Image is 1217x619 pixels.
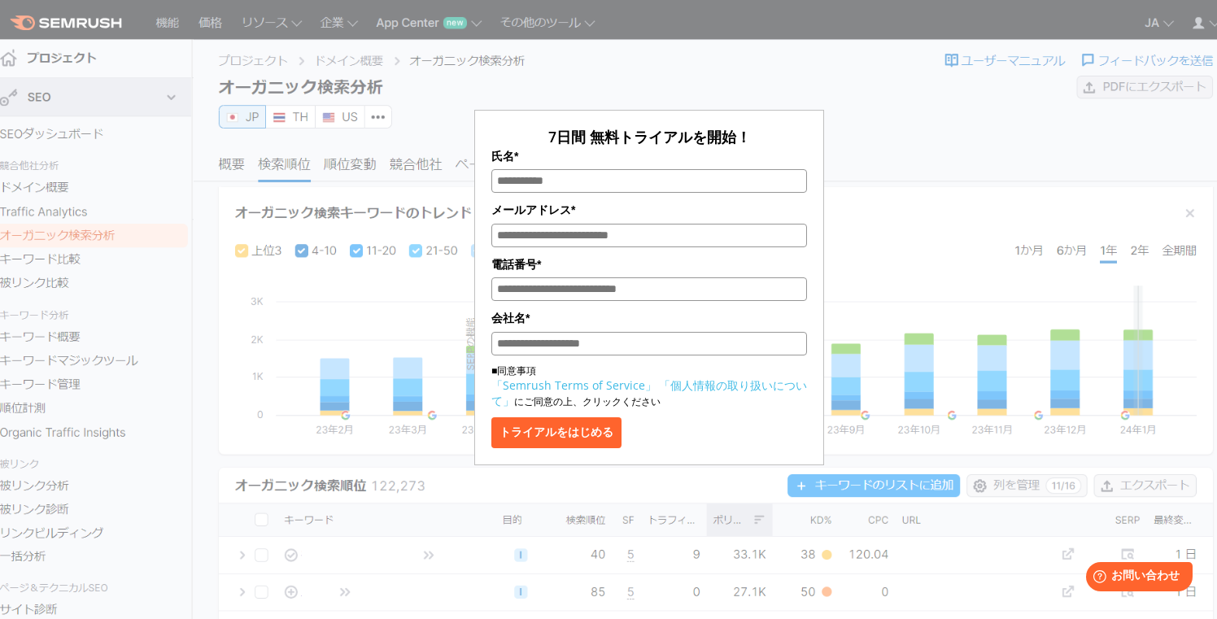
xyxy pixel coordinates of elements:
[491,417,622,448] button: トライアルをはじめる
[491,255,807,273] label: 電話番号*
[491,377,807,408] a: 「個人情報の取り扱いについて」
[491,201,807,219] label: メールアドレス*
[1072,556,1199,601] iframe: Help widget launcher
[491,364,807,409] p: ■同意事項 にご同意の上、クリックください
[491,377,656,393] a: 「Semrush Terms of Service」
[548,127,751,146] span: 7日間 無料トライアルを開始！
